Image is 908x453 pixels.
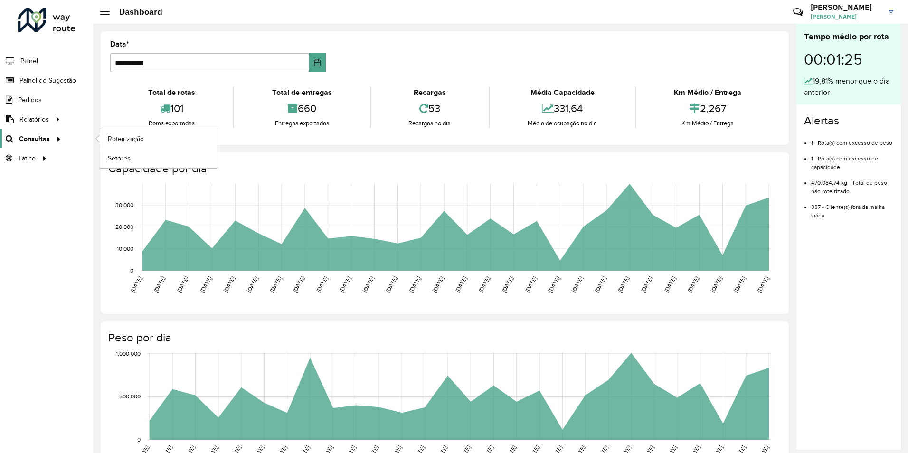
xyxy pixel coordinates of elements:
text: [DATE] [524,275,538,293]
text: [DATE] [709,275,723,293]
text: [DATE] [176,275,189,293]
text: [DATE] [663,275,677,293]
li: 470.084,74 kg - Total de peso não roteirizado [811,171,893,196]
text: [DATE] [408,275,422,293]
text: [DATE] [292,275,305,293]
text: [DATE] [269,275,283,293]
div: 101 [113,98,231,119]
a: Contato Rápido [788,2,808,22]
text: [DATE] [501,275,514,293]
h4: Capacidade por dia [108,162,779,176]
span: Relatórios [19,114,49,124]
span: Roteirização [108,134,144,144]
text: [DATE] [570,275,584,293]
text: [DATE] [733,275,747,293]
text: 500,000 [119,394,141,400]
h3: [PERSON_NAME] [811,3,882,12]
div: Tempo médio por rota [804,30,893,43]
div: Km Médio / Entrega [638,87,777,98]
div: Total de rotas [113,87,231,98]
text: [DATE] [431,275,445,293]
text: 10,000 [117,245,133,252]
text: [DATE] [222,275,236,293]
text: [DATE] [385,275,398,293]
span: Consultas [19,134,50,144]
a: Roteirização [100,129,217,148]
text: 0 [137,436,141,443]
span: Tático [18,153,36,163]
label: Data [110,38,129,50]
text: [DATE] [454,275,468,293]
text: [DATE] [594,275,607,293]
span: [PERSON_NAME] [811,12,882,21]
text: [DATE] [756,275,770,293]
text: 30,000 [115,202,133,208]
div: Rotas exportadas [113,119,231,128]
text: [DATE] [361,275,375,293]
text: [DATE] [547,275,561,293]
text: [DATE] [616,275,630,293]
text: [DATE] [246,275,259,293]
text: [DATE] [640,275,653,293]
a: Setores [100,149,217,168]
h4: Alertas [804,114,893,128]
div: 331,64 [492,98,633,119]
div: Média de ocupação no dia [492,119,633,128]
text: 20,000 [115,224,133,230]
div: 660 [236,98,368,119]
text: [DATE] [152,275,166,293]
div: 19,81% menor que o dia anterior [804,75,893,98]
span: Painel [20,56,38,66]
div: Total de entregas [236,87,368,98]
div: Recargas [373,87,487,98]
text: [DATE] [199,275,213,293]
div: 53 [373,98,487,119]
div: Km Médio / Entrega [638,119,777,128]
text: 1,000,000 [116,350,141,357]
text: 0 [130,267,133,274]
div: 2,267 [638,98,777,119]
div: Recargas no dia [373,119,487,128]
span: Setores [108,153,131,163]
li: 1 - Rota(s) com excesso de peso [811,132,893,147]
li: 337 - Cliente(s) fora da malha viária [811,196,893,220]
button: Choose Date [309,53,326,72]
span: Painel de Sugestão [19,75,76,85]
div: Entregas exportadas [236,119,368,128]
h2: Dashboard [110,7,162,17]
li: 1 - Rota(s) com excesso de capacidade [811,147,893,171]
text: [DATE] [338,275,352,293]
h4: Peso por dia [108,331,779,345]
text: [DATE] [315,275,329,293]
text: [DATE] [686,275,700,293]
text: [DATE] [129,275,143,293]
div: 00:01:25 [804,43,893,75]
div: Média Capacidade [492,87,633,98]
span: Pedidos [18,95,42,105]
text: [DATE] [477,275,491,293]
